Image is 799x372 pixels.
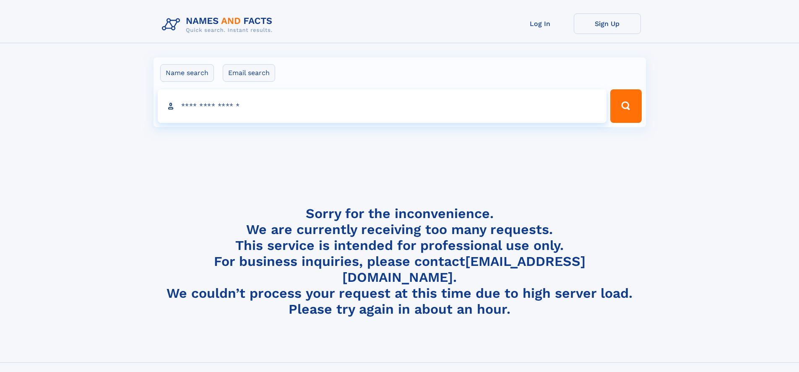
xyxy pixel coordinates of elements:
[159,13,279,36] img: Logo Names and Facts
[223,64,275,82] label: Email search
[158,89,607,123] input: search input
[610,89,641,123] button: Search Button
[574,13,641,34] a: Sign Up
[160,64,214,82] label: Name search
[159,206,641,317] h4: Sorry for the inconvenience. We are currently receiving too many requests. This service is intend...
[507,13,574,34] a: Log In
[342,253,586,285] a: [EMAIL_ADDRESS][DOMAIN_NAME]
